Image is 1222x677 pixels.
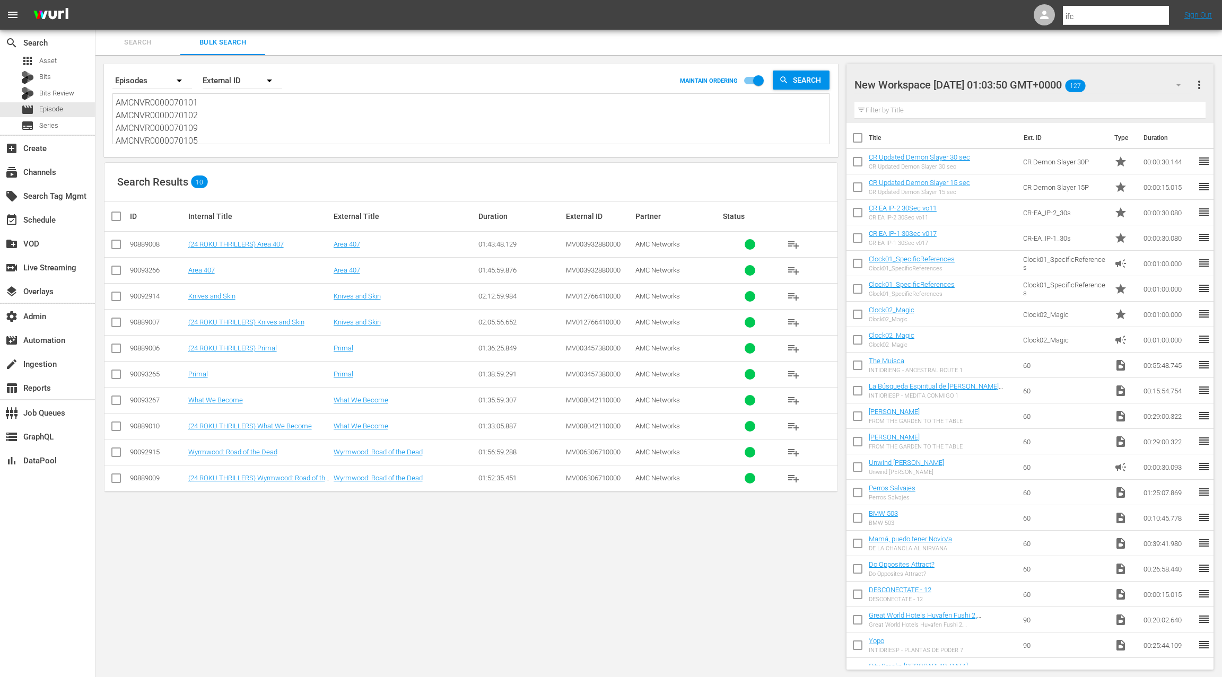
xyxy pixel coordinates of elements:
[1114,206,1127,219] span: Promo
[1114,639,1127,652] span: Video
[5,238,18,250] span: VOD
[869,204,937,212] a: CR EA IP-2 30Sec vo11
[1114,486,1127,499] span: Video
[1114,410,1127,423] span: Video
[869,316,914,323] div: Clock02_Magic
[188,212,330,221] div: Internal Title
[1019,378,1110,403] td: 60
[1114,257,1127,270] span: Ad
[1019,276,1110,302] td: Clock01_SpecificReferences
[203,66,282,95] div: External ID
[1139,302,1198,327] td: 00:01:00.000
[1019,454,1110,480] td: 60
[188,292,235,300] a: Knives and Skin
[5,382,18,394] span: Reports
[1198,231,1210,244] span: reorder
[869,306,914,314] a: Clock02_Magic
[1019,200,1110,225] td: CR-EA_IP-2_30s
[1019,174,1110,200] td: CR Demon Slayer 15P
[5,334,18,347] span: Automation
[1019,302,1110,327] td: Clock02_Magic
[1198,358,1210,371] span: reorder
[635,474,680,482] span: AMC Networks
[566,318,621,326] span: MV012766410000
[869,494,915,501] div: Perros Salvajes
[116,96,829,145] textarea: AMCNVR0000070101 AMCNVR0000070102 AMCNVR0000070109 AMCNVR0000070105 AMCNVR0000069640
[334,344,353,352] a: Primal
[5,310,18,323] span: Admin
[1139,174,1198,200] td: 00:00:15.015
[1114,308,1127,321] span: Promo
[781,232,806,257] button: playlist_add
[334,422,388,430] a: What We Become
[191,178,208,186] span: 10
[188,396,243,404] a: What We Become
[869,520,898,526] div: BMW 503
[1139,454,1198,480] td: 00:00:30.093
[635,292,680,300] span: AMC Networks
[1065,75,1085,97] span: 127
[635,344,680,352] span: AMC Networks
[1114,384,1127,397] span: Video
[566,240,621,248] span: MV003932880000
[130,344,185,352] div: 90889006
[39,104,63,115] span: Episode
[1019,480,1110,505] td: 60
[787,472,800,485] span: playlist_add
[781,414,806,439] button: playlist_add
[869,179,970,187] a: CR Updated Demon Slayer 15 sec
[188,344,277,352] a: (24 ROKU THRILLERS) Primal
[130,318,185,326] div: 90889007
[1019,505,1110,531] td: 60
[680,77,738,84] p: MAINTAIN ORDERING
[5,261,18,274] span: Live Streaming
[112,66,192,95] div: Episodes
[478,318,562,326] div: 02:05:56.652
[869,443,963,450] div: FROM THE GARDEN TO THE TABLE
[130,422,185,430] div: 90889010
[869,382,1003,398] a: La Búsqueda Espiritual de [PERSON_NAME] [PERSON_NAME]
[1139,403,1198,429] td: 00:29:00.322
[635,240,680,248] span: AMC Networks
[869,418,963,425] div: FROM THE GARDEN TO THE TABLE
[188,318,304,326] a: (24 ROKU THRILLERS) Knives and Skin
[787,446,800,459] span: playlist_add
[1019,531,1110,556] td: 60
[5,190,18,203] span: Search Tag Mgmt
[130,448,185,456] div: 90092915
[188,474,329,490] a: (24 ROKU THRILLERS) Wyrmwood: Road of the Dead
[188,240,284,248] a: (24 ROKU THRILLERS) Area 407
[1198,384,1210,397] span: reorder
[869,637,884,645] a: Yopo
[869,596,931,603] div: DESCONECTATE - 12
[1139,353,1198,378] td: 00:55:48.745
[787,264,800,277] span: playlist_add
[1019,403,1110,429] td: 60
[869,570,935,577] div: Do Opposites Attract?
[787,420,800,433] span: playlist_add
[869,153,970,161] a: CR Updated Demon Slayer 30 sec
[787,342,800,355] span: playlist_add
[869,611,981,627] a: Great World Hotels Huvafen Fushi 2, [GEOGRAPHIC_DATA] (DU)
[1139,251,1198,276] td: 00:01:00.000
[5,454,18,467] span: DataPool
[334,396,388,404] a: What We Become
[787,238,800,251] span: playlist_add
[1139,327,1198,353] td: 00:01:00.000
[1139,607,1198,632] td: 00:20:02.640
[5,214,18,226] span: Schedule
[1019,632,1110,658] td: 90
[1139,378,1198,403] td: 00:15:54.754
[1139,556,1198,582] td: 00:26:58.440
[1139,200,1198,225] td: 00:00:30.080
[1114,613,1127,626] span: Video
[869,230,937,238] a: CR EA IP-1 30Sec v017
[102,37,174,49] span: Search
[566,370,621,378] span: MV003457380000
[1114,664,1127,677] span: Ad
[1139,505,1198,531] td: 00:10:45.778
[1108,123,1137,153] th: Type
[869,647,963,654] div: INTIORIESP - PLANTAS DE PODER 7
[566,344,621,352] span: MV003457380000
[869,255,955,263] a: Clock01_SpecificReferences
